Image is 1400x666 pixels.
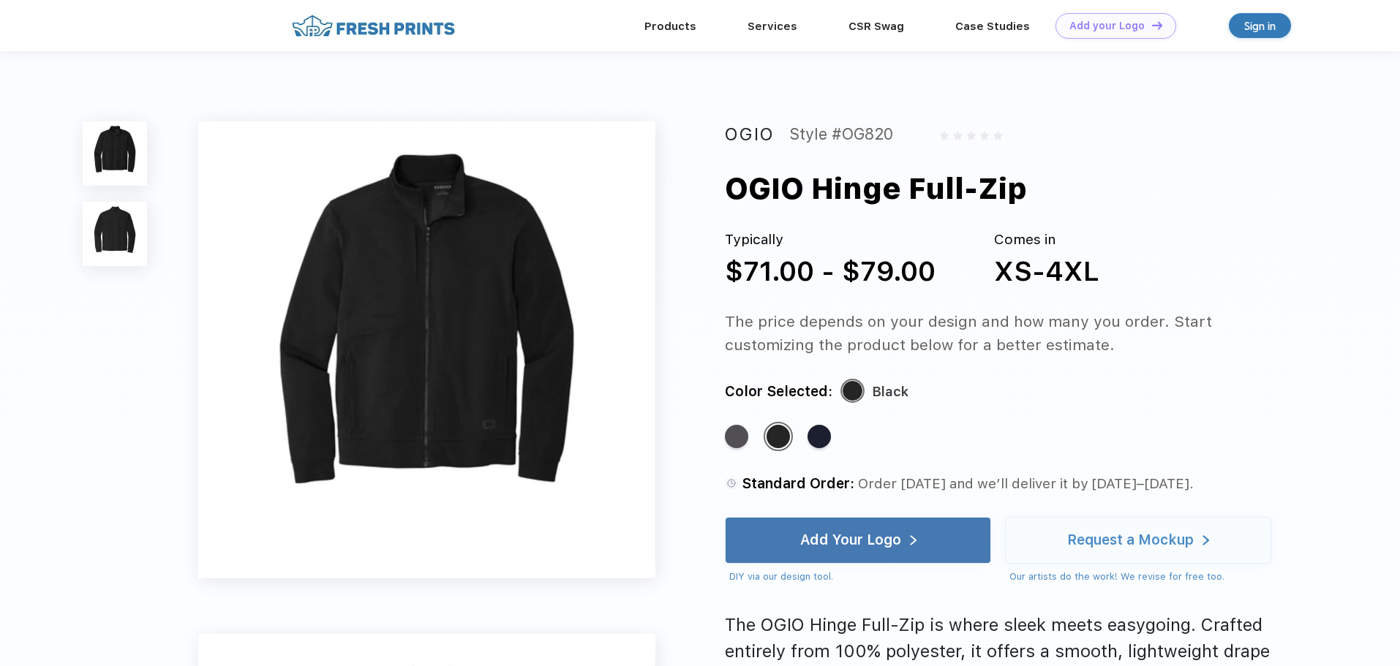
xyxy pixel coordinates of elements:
div: Sign in [1244,18,1276,34]
img: gray_star.svg [967,131,976,140]
span: Standard Order: [742,475,854,492]
div: Comes in [994,230,1099,251]
div: Our artists do the work! We revise for free too. [1009,569,1271,584]
div: Style #OG820 [789,121,893,148]
div: Request a Mockup [1067,533,1194,548]
img: func=resize&h=100 [83,121,147,186]
div: Tarmac Grey [725,425,748,448]
img: white arrow [1203,535,1209,546]
img: gray_star.svg [993,131,1002,140]
a: Products [644,20,696,33]
div: The price depends on your design and how many you order. Start customizing the product below for ... [725,310,1299,357]
a: Sign in [1229,13,1291,38]
div: Color Selected: [725,380,832,404]
img: gray_star.svg [980,131,989,140]
img: fo%20logo%202.webp [287,13,459,39]
img: gray_star.svg [940,131,949,140]
div: Typically [725,230,936,251]
div: OGIO Hinge Full-Zip [725,167,1027,211]
img: func=resize&h=100 [83,202,147,266]
div: Add Your Logo [800,533,901,548]
div: OGIO [725,121,774,148]
div: $71.00 - $79.00 [725,251,936,292]
div: River Blue Navy [808,425,831,448]
img: DT [1152,21,1162,29]
img: white arrow [910,535,917,546]
div: Add your Logo [1069,20,1145,32]
img: func=resize&h=640 [198,121,655,578]
img: gray_star.svg [953,131,962,140]
div: XS-4XL [994,251,1099,292]
div: Black [767,425,790,448]
img: standard order [725,477,738,490]
span: Order [DATE] and we’ll deliver it by [DATE]–[DATE]. [858,475,1194,492]
div: DIY via our design tool. [729,569,991,584]
div: Black [872,380,908,404]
